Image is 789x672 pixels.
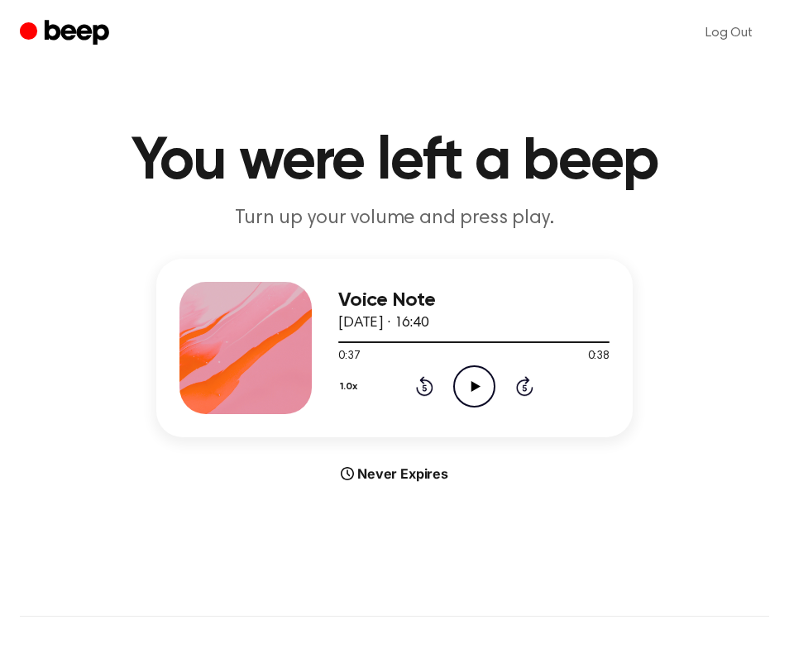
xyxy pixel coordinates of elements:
[338,289,610,312] h3: Voice Note
[156,464,633,484] div: Never Expires
[77,205,712,232] p: Turn up your volume and press play.
[20,17,113,50] a: Beep
[689,13,769,53] a: Log Out
[338,316,429,331] span: [DATE] · 16:40
[338,373,364,401] button: 1.0x
[20,132,769,192] h1: You were left a beep
[588,348,610,365] span: 0:38
[338,348,360,365] span: 0:37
